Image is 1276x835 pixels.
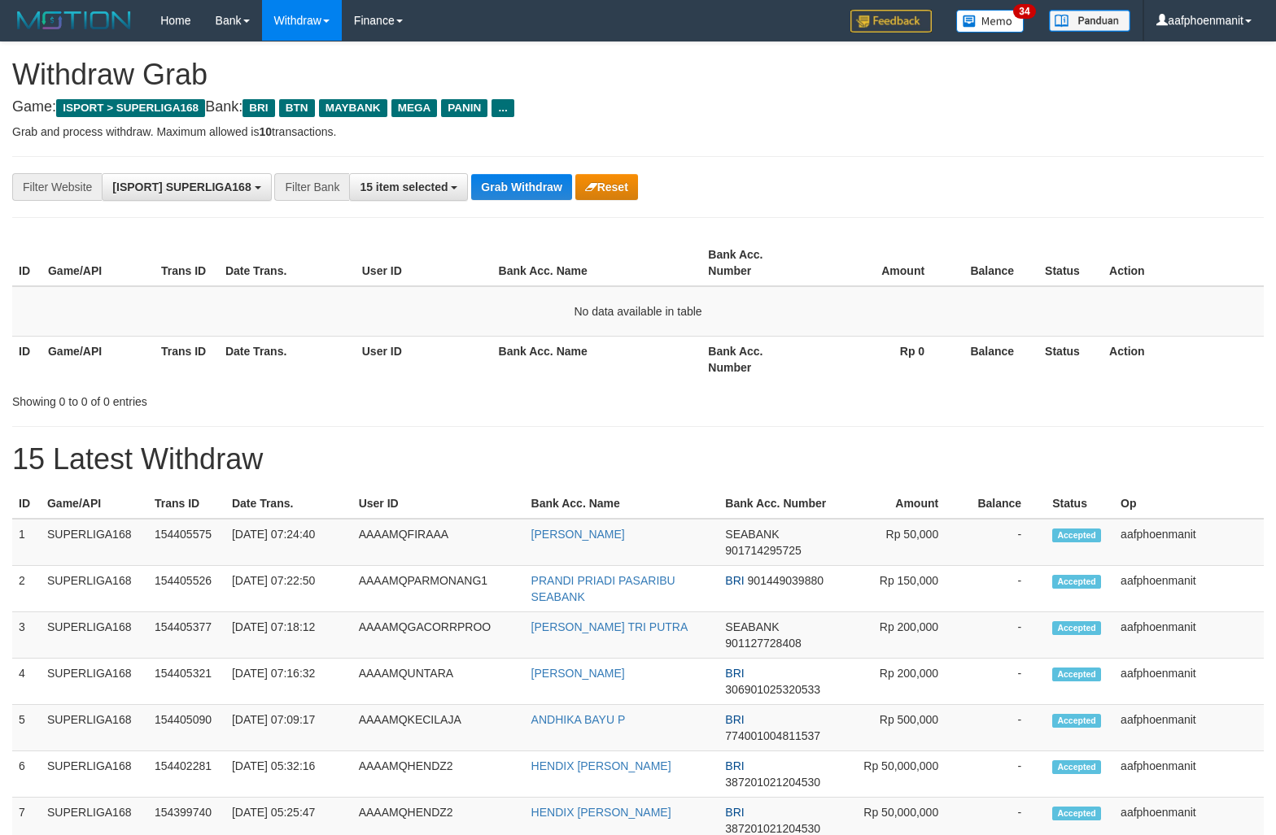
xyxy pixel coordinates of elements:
td: aafphoenmanit [1114,612,1264,659]
td: - [963,659,1046,705]
a: HENDIX [PERSON_NAME] [531,806,671,819]
span: BRI [725,759,744,772]
span: 15 item selected [360,180,448,194]
h1: 15 Latest Withdraw [12,443,1264,476]
a: PRANDI PRIADI PASARIBU SEABANK [531,574,675,603]
th: Game/API [42,336,155,382]
img: MOTION_logo.png [12,8,136,33]
img: Feedback.jpg [850,10,932,33]
td: - [963,751,1046,798]
span: BRI [725,713,744,726]
th: User ID [356,240,492,286]
td: [DATE] 07:09:17 [225,705,352,751]
td: aafphoenmanit [1114,566,1264,612]
th: Balance [949,240,1038,286]
a: [PERSON_NAME] [531,667,625,680]
span: Accepted [1052,807,1101,820]
a: HENDIX [PERSON_NAME] [531,759,671,772]
h4: Game: Bank: [12,99,1264,115]
span: Accepted [1052,528,1101,542]
td: Rp 200,000 [838,612,963,659]
div: Filter Website [12,173,102,201]
td: [DATE] 07:16:32 [225,659,352,705]
td: 154405321 [148,659,225,705]
p: Grab and process withdraw. Maximum allowed is transactions. [12,124,1264,140]
span: Copy 306901025320533 to clipboard [725,683,820,696]
img: panduan.png [1049,10,1130,32]
th: Bank Acc. Number [701,240,815,286]
th: Trans ID [155,336,219,382]
th: Date Trans. [225,489,352,519]
td: 2 [12,566,41,612]
th: ID [12,336,42,382]
th: Trans ID [155,240,219,286]
td: Rp 50,000 [838,519,963,566]
th: Balance [949,336,1038,382]
td: SUPERLIGA168 [41,612,148,659]
span: Accepted [1052,575,1101,589]
th: Game/API [42,240,155,286]
span: [ISPORT] SUPERLIGA168 [112,180,251,194]
a: [PERSON_NAME] TRI PUTRA [531,620,688,633]
th: Bank Acc. Number [719,489,838,519]
span: Accepted [1052,714,1101,728]
td: 6 [12,751,41,798]
th: Game/API [41,489,148,519]
td: 154405575 [148,519,225,566]
span: Accepted [1052,760,1101,774]
span: Accepted [1052,621,1101,635]
span: Copy 901127728408 to clipboard [725,637,801,650]
th: Status [1038,240,1103,286]
th: Trans ID [148,489,225,519]
th: Status [1038,336,1103,382]
td: [DATE] 07:24:40 [225,519,352,566]
td: 4 [12,659,41,705]
td: 154402281 [148,751,225,798]
th: Status [1046,489,1114,519]
td: 3 [12,612,41,659]
span: BTN [279,99,315,117]
th: Date Trans. [219,336,356,382]
td: 5 [12,705,41,751]
td: - [963,612,1046,659]
td: aafphoenmanit [1114,751,1264,798]
td: AAAAMQPARMONANG1 [352,566,525,612]
button: Reset [575,174,638,200]
td: AAAAMQGACORRPROO [352,612,525,659]
span: ISPORT > SUPERLIGA168 [56,99,205,117]
th: Action [1103,336,1264,382]
td: AAAAMQHENDZ2 [352,751,525,798]
td: Rp 50,000,000 [838,751,963,798]
td: - [963,519,1046,566]
th: Action [1103,240,1264,286]
td: SUPERLIGA168 [41,519,148,566]
td: SUPERLIGA168 [41,659,148,705]
td: SUPERLIGA168 [41,705,148,751]
span: 34 [1013,4,1035,19]
span: SEABANK [725,620,779,633]
th: Bank Acc. Name [492,240,702,286]
td: [DATE] 07:18:12 [225,612,352,659]
th: User ID [356,336,492,382]
a: ANDHIKA BAYU P [531,713,626,726]
td: AAAAMQKECILAJA [352,705,525,751]
td: 1 [12,519,41,566]
td: Rp 200,000 [838,659,963,705]
td: aafphoenmanit [1114,705,1264,751]
td: 154405526 [148,566,225,612]
span: BRI [243,99,274,117]
span: Copy 901449039880 to clipboard [748,574,824,587]
th: Bank Acc. Name [525,489,719,519]
span: BRI [725,574,744,587]
th: Amount [838,489,963,519]
td: aafphoenmanit [1114,659,1264,705]
td: AAAAMQUNTARA [352,659,525,705]
td: 154405377 [148,612,225,659]
button: [ISPORT] SUPERLIGA168 [102,173,271,201]
h1: Withdraw Grab [12,59,1264,91]
span: BRI [725,667,744,680]
td: - [963,566,1046,612]
th: Bank Acc. Number [701,336,815,382]
th: User ID [352,489,525,519]
span: Copy 387201021204530 to clipboard [725,822,820,835]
